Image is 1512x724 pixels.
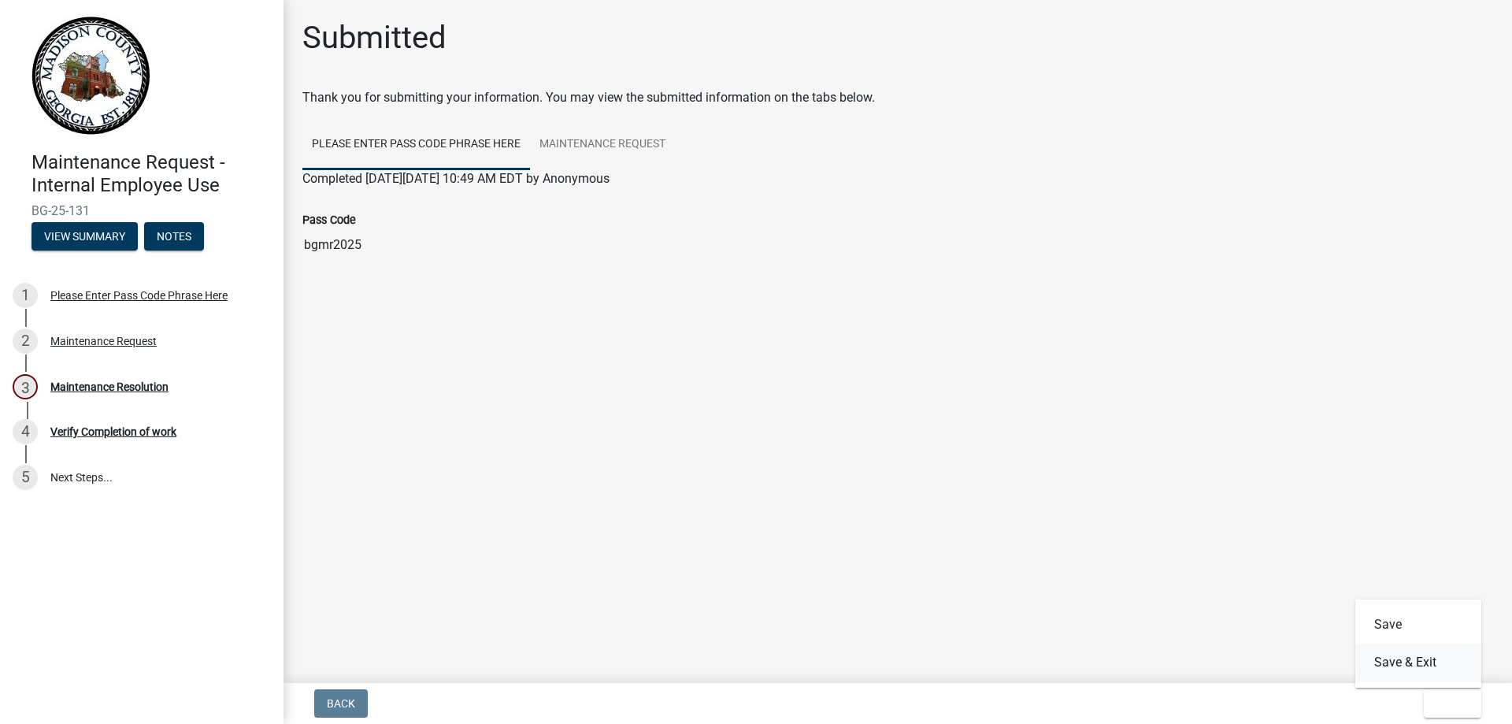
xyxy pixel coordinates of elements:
wm-modal-confirm: Notes [144,231,204,243]
button: Exit [1424,689,1481,718]
div: 2 [13,329,38,354]
span: Exit [1436,697,1459,710]
button: View Summary [31,222,138,251]
button: Save & Exit [1355,644,1481,681]
wm-modal-confirm: Summary [31,231,138,243]
span: Completed [DATE][DATE] 10:49 AM EDT by Anonymous [302,171,610,186]
button: Notes [144,222,204,251]
span: BG-25-131 [31,203,252,218]
div: 5 [13,465,38,490]
button: Back [314,689,368,718]
h4: Maintenance Request - Internal Employee Use [31,151,271,197]
div: Please Enter Pass Code Phrase Here [50,290,228,301]
div: Maintenance Request [50,336,157,347]
div: Thank you for submitting your information. You may view the submitted information on the tabs below. [302,88,1493,107]
div: 4 [13,419,38,444]
a: Maintenance Request [530,120,675,170]
div: 3 [13,374,38,399]
div: Maintenance Resolution [50,381,169,392]
h1: Submitted [302,19,447,57]
div: Verify Completion of work [50,426,176,437]
label: Pass Code [302,215,356,226]
div: Exit [1355,600,1481,688]
button: Save [1355,606,1481,644]
div: 1 [13,283,38,308]
span: Back [327,697,355,710]
img: Madison County, Georgia [31,17,150,135]
a: Please Enter Pass Code Phrase Here [302,120,530,170]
